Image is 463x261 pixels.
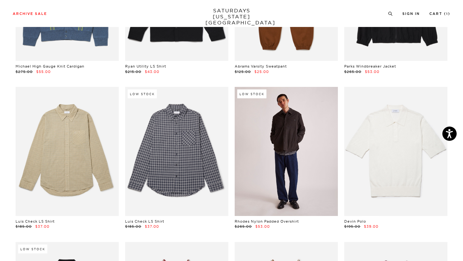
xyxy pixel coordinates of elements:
[344,64,396,69] a: Parks Windbreaker Jacket
[125,224,141,229] span: $185.00
[365,69,379,74] span: $53.00
[364,224,379,229] span: $39.00
[402,12,420,16] a: Sign In
[344,219,366,224] a: Devin Polo
[36,69,51,74] span: $55.00
[344,69,361,74] span: $265.00
[344,224,360,229] span: $195.00
[18,245,47,253] div: Low Stock
[128,89,157,98] div: Low Stock
[446,13,448,16] small: 1
[235,224,252,229] span: $265.00
[35,224,50,229] span: $37.00
[429,12,450,16] a: Cart (1)
[255,224,270,229] span: $53.00
[125,219,164,224] a: Luis Check LS Shirt
[125,64,166,69] a: Ryan Utility LS Shirt
[125,69,141,74] span: $215.00
[237,89,266,98] div: Low Stock
[16,224,32,229] span: $185.00
[13,12,47,16] a: Archive Sale
[235,219,299,224] a: Rhodes Nylon Padded Overshirt
[145,69,159,74] span: $43.00
[235,69,251,74] span: $125.00
[16,69,33,74] span: $275.00
[16,64,84,69] a: Michael High Gauge Knit Cardigan
[16,219,55,224] a: Luis Check LS Shirt
[235,64,287,69] a: Abrams Varsity Sweatpant
[145,224,159,229] span: $37.00
[205,8,258,26] a: SATURDAYS[US_STATE][GEOGRAPHIC_DATA]
[254,69,269,74] span: $25.00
